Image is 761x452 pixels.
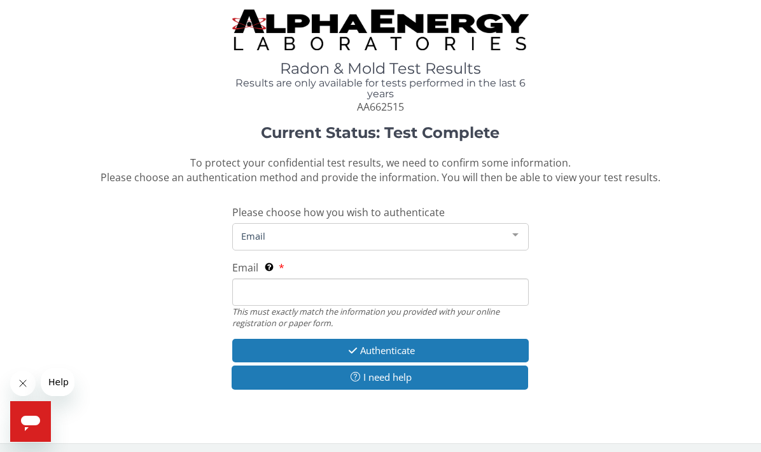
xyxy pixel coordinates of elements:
button: Authenticate [232,339,529,362]
span: AA662515 [357,100,404,114]
span: Email [238,229,503,243]
button: I need help [232,366,528,389]
img: TightCrop.jpg [232,10,529,50]
span: Please choose how you wish to authenticate [232,205,445,219]
span: To protect your confidential test results, we need to confirm some information. Please choose an ... [101,156,660,184]
iframe: Message from company [41,368,74,396]
iframe: Close message [10,371,36,396]
iframe: Button to launch messaging window [10,401,51,442]
h1: Radon & Mold Test Results [232,60,529,77]
strong: Current Status: Test Complete [261,123,499,142]
h4: Results are only available for tests performed in the last 6 years [232,78,529,100]
div: This must exactly match the information you provided with your online registration or paper form. [232,306,529,329]
span: Email [232,261,258,275]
